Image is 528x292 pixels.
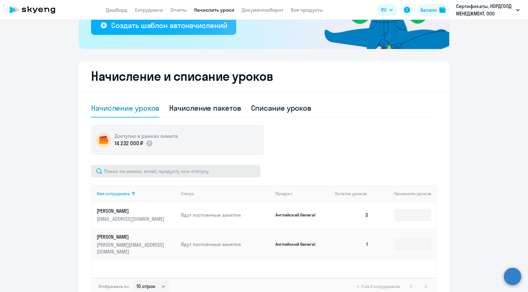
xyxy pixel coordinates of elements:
[242,7,283,13] a: Документооборот
[330,228,373,261] td: 1
[97,241,166,255] p: [PERSON_NAME][EMAIL_ADDRESS][DOMAIN_NAME]
[381,6,387,14] span: RU
[97,233,176,255] a: [PERSON_NAME][PERSON_NAME][EMAIL_ADDRESS][DOMAIN_NAME]
[96,133,111,147] img: wallet-circle.png
[97,208,166,214] p: [PERSON_NAME]
[91,69,437,84] h2: Начисление и списание уроков
[439,7,446,13] img: balance
[97,191,130,196] div: Имя сотрудника
[453,2,523,17] button: Сертификаты, НОРДГОЛД МЕНЕДЖМЕНТ, ООО
[91,16,236,35] button: Создать шаблон автоначислений
[98,284,130,289] span: Отображать по:
[97,191,176,196] div: Имя сотрудника
[181,191,270,196] div: Статус
[91,165,260,177] input: Поиск по имени, email, продукту или статусу
[275,191,292,196] div: Продукт
[181,191,194,196] div: Статус
[97,216,166,222] p: [EMAIL_ADDRESS][DOMAIN_NAME]
[181,212,270,218] p: Идут постоянные занятия
[115,139,143,147] p: 14 232 000 ₽
[275,212,322,218] p: Английский General
[194,7,234,13] a: Начислить уроки
[335,191,373,196] div: Остаток уроков
[357,284,400,289] span: 1 - 2 из 2 сотрудников
[111,20,227,30] div: Создать шаблон автоначислений
[275,241,322,247] p: Английский General
[181,241,270,248] p: Идут постоянные занятия
[373,185,436,202] th: Начислить уроков
[115,133,178,139] h5: Доступно в рамках лимита
[421,6,437,14] div: Баланс
[330,202,373,228] td: 3
[291,7,323,13] a: Все продукты
[170,7,187,13] a: Отчеты
[335,191,367,196] span: Остаток уроков
[97,233,166,240] p: [PERSON_NAME]
[91,103,159,113] div: Начисление уроков
[456,2,513,17] p: Сертификаты, НОРДГОЛД МЕНЕДЖМЕНТ, ООО
[251,103,312,113] div: Списание уроков
[97,208,176,222] a: [PERSON_NAME][EMAIL_ADDRESS][DOMAIN_NAME]
[135,7,163,13] a: Сотрудники
[275,191,330,196] div: Продукт
[106,7,128,13] a: Дашборд
[169,103,241,113] div: Начисление пакетов
[417,4,449,16] button: Балансbalance
[377,4,397,16] button: RU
